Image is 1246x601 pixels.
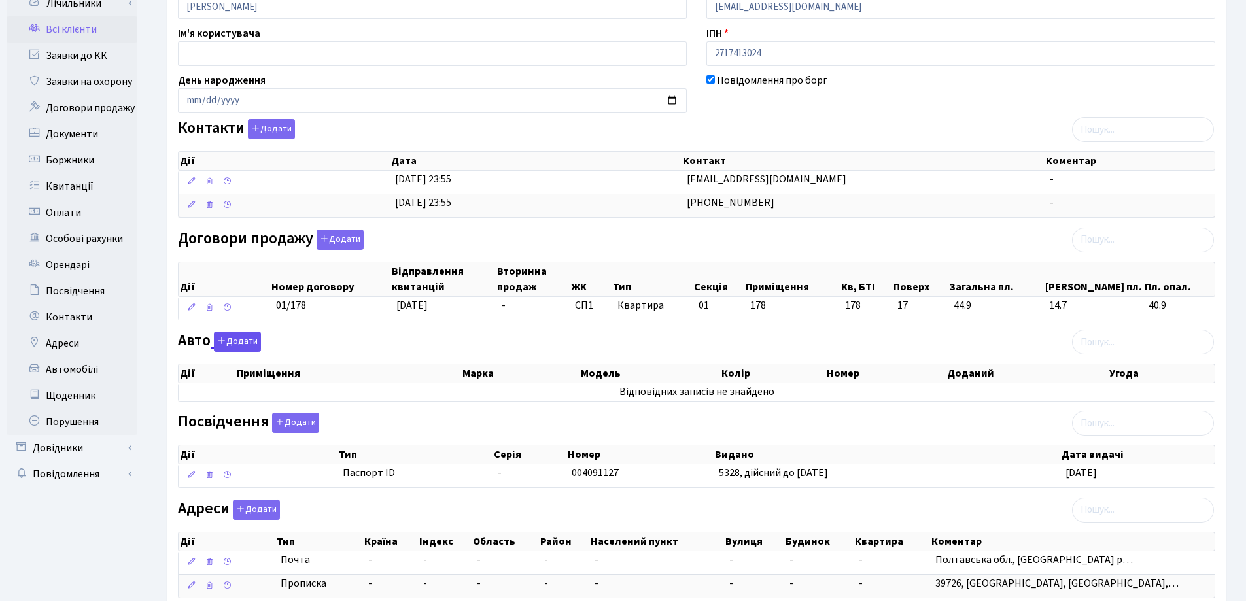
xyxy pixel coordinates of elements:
[539,532,589,551] th: Район
[390,262,496,296] th: Відправлення квитанцій
[493,445,566,464] th: Серія
[179,383,1215,401] td: Відповідних записів не знайдено
[1050,196,1054,210] span: -
[7,304,137,330] a: Контакти
[1149,298,1209,313] span: 40.9
[368,553,413,568] span: -
[575,298,607,313] span: СП1
[714,445,1060,464] th: Видано
[368,576,413,591] span: -
[211,330,261,352] a: Додати
[1072,411,1214,436] input: Пошук...
[612,262,692,296] th: Тип
[477,553,481,567] span: -
[1072,498,1214,523] input: Пошук...
[178,73,266,88] label: День народження
[1060,445,1215,464] th: Дата видачі
[570,262,612,296] th: ЖК
[498,466,502,480] span: -
[7,330,137,356] a: Адреси
[7,147,137,173] a: Боржники
[693,262,745,296] th: Секція
[477,576,481,591] span: -
[178,332,261,352] label: Авто
[7,356,137,383] a: Автомобілі
[935,553,1133,567] span: Полтавська обл., [GEOGRAPHIC_DATA] р…
[270,262,391,296] th: Номер договору
[313,227,364,250] a: Додати
[845,298,887,313] span: 178
[729,576,733,591] span: -
[595,576,598,591] span: -
[7,435,137,461] a: Довідники
[687,196,774,210] span: [PHONE_NUMBER]
[544,553,548,567] span: -
[7,409,137,435] a: Порушення
[418,532,472,551] th: Індекс
[892,262,948,296] th: Поверх
[7,121,137,147] a: Документи
[230,497,280,520] a: Додати
[7,16,137,43] a: Всі клієнти
[461,364,580,383] th: Марка
[235,364,462,383] th: Приміщення
[245,117,295,140] a: Додати
[1045,152,1215,170] th: Коментар
[269,411,319,434] a: Додати
[7,173,137,199] a: Квитанції
[1072,228,1214,252] input: Пошук...
[395,172,451,186] span: [DATE] 23:55
[7,383,137,409] a: Щоденник
[179,152,390,170] th: Дії
[1072,330,1214,354] input: Пошук...
[784,532,854,551] th: Будинок
[276,298,306,313] span: 01/178
[617,298,688,313] span: Квартира
[396,298,428,313] span: [DATE]
[706,26,729,41] label: ІПН
[580,364,719,383] th: Модель
[750,298,766,313] span: 178
[343,466,488,481] span: Паспорт ID
[248,119,295,139] button: Контакти
[954,298,1039,313] span: 44.9
[854,532,930,551] th: Квартира
[1049,298,1138,313] span: 14.7
[1143,262,1215,296] th: Пл. опал.
[1065,466,1097,480] span: [DATE]
[682,152,1045,170] th: Контакт
[275,532,363,551] th: Тип
[544,576,548,591] span: -
[699,298,709,313] span: 01
[789,553,793,567] span: -
[948,262,1045,296] th: Загальна пл.
[178,413,319,433] label: Посвідчення
[946,364,1109,383] th: Доданий
[859,576,863,591] span: -
[7,69,137,95] a: Заявки на охорону
[720,364,825,383] th: Колір
[589,532,724,551] th: Населений пункт
[272,413,319,433] button: Посвідчення
[719,466,828,480] span: 5328, дійсний до [DATE]
[930,532,1215,551] th: Коментар
[1108,364,1215,383] th: Угода
[179,445,337,464] th: Дії
[825,364,946,383] th: Номер
[337,445,493,464] th: Тип
[729,553,733,567] span: -
[7,461,137,487] a: Повідомлення
[7,43,137,69] a: Заявки до КК
[7,95,137,121] a: Договори продажу
[1044,262,1143,296] th: [PERSON_NAME] пл.
[502,298,506,313] span: -
[935,576,1179,591] span: 39726, [GEOGRAPHIC_DATA], [GEOGRAPHIC_DATA],…
[7,278,137,304] a: Посвідчення
[363,532,419,551] th: Країна
[178,230,364,250] label: Договори продажу
[281,553,310,568] span: Почта
[595,553,598,567] span: -
[390,152,682,170] th: Дата
[472,532,538,551] th: Область
[233,500,280,520] button: Адреси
